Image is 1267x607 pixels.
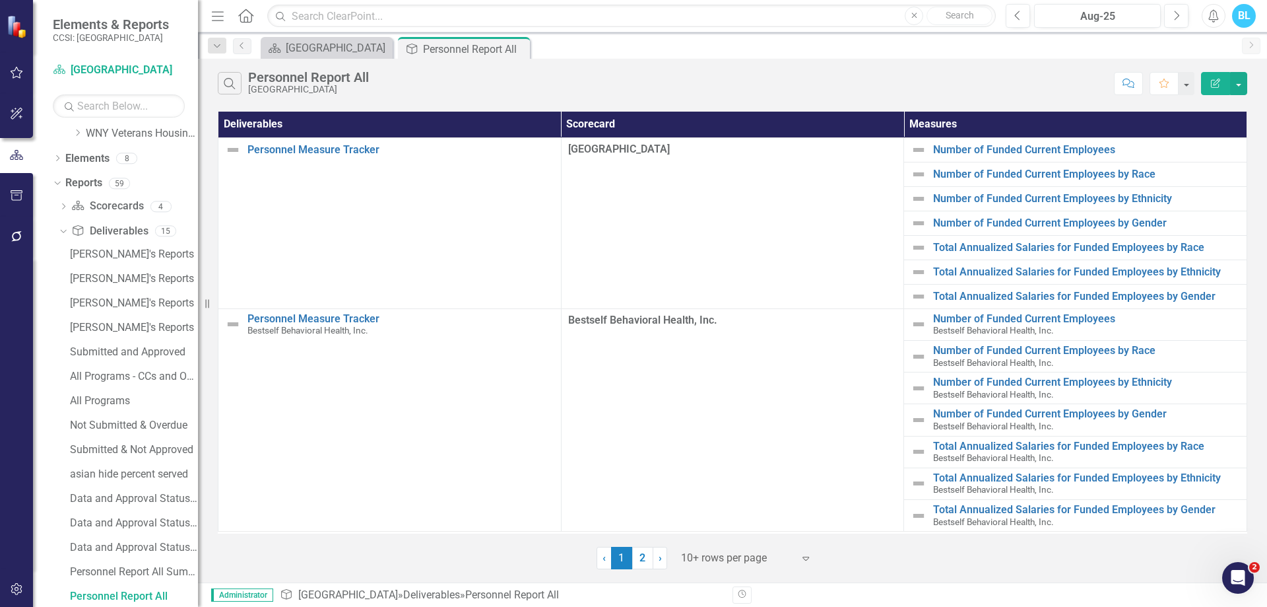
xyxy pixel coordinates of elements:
[67,439,198,460] a: Submitted & Not Approved
[659,552,662,564] span: ›
[904,137,1247,162] td: Double-Click to Edit Right Click for Context Menu
[933,408,1240,420] a: Number of Funded Current Employees by Gender
[933,168,1240,180] a: Number of Funded Current Employees by Race
[67,293,198,314] a: [PERSON_NAME]'s Reports
[53,32,169,43] small: CCSI: [GEOGRAPHIC_DATA]
[403,589,460,601] a: Deliverables
[904,284,1247,308] td: Double-Click to Edit Right Click for Context Menu
[70,273,198,285] div: [PERSON_NAME]'s Reports
[911,240,926,256] img: Not Defined
[933,193,1240,205] a: Number of Funded Current Employees by Ethnicity
[70,542,198,553] div: Data and Approval Status Report - Last 6 Months
[904,260,1247,284] td: Double-Click to Edit Right Click for Context Menu
[70,468,198,480] div: asian hide percent served
[70,371,198,382] div: All Programs - CCs and Owners
[904,404,1247,436] td: Double-Click to Edit Right Click for Context Menu
[298,589,398,601] a: [GEOGRAPHIC_DATA]
[67,537,198,558] a: Data and Approval Status Report - Last 6 Months
[264,40,389,56] a: [GEOGRAPHIC_DATA]
[67,366,198,387] a: All Programs - CCs and Owners
[911,476,926,491] img: Not Defined
[150,201,172,212] div: 4
[155,226,176,237] div: 15
[1232,4,1256,28] button: BL
[911,166,926,182] img: Not Defined
[926,7,992,25] button: Search
[602,552,606,564] span: ‹
[70,590,198,602] div: Personnel Report All
[933,376,1240,388] a: Number of Funded Current Employees by Ethnicity
[70,444,198,456] div: Submitted & Not Approved
[933,242,1240,254] a: Total Annualized Salaries for Funded Employees by Race
[70,346,198,358] div: Submitted and Approved
[911,316,926,332] img: Not Defined
[1249,562,1260,573] span: 2
[933,504,1240,516] a: Total Annualized Salaries for Funded Employees by Gender
[225,142,241,158] img: Not Defined
[933,441,1240,452] a: Total Annualized Salaries for Funded Employees by Race
[568,314,717,326] span: Bestself Behavioral Health, Inc.
[71,224,148,239] a: Deliverables
[247,144,554,156] a: Personnel Measure Tracker
[70,419,198,431] div: Not Submitted & Overdue
[911,349,926,365] img: Not Defined
[423,41,527,57] div: Personnel Report All
[67,390,198,411] a: All Programs
[933,452,1054,463] span: Bestself Behavioral Health, Inc.
[248,70,369,85] div: Personnel Report All
[247,325,368,336] span: Bestself Behavioral Health, Inc.
[933,472,1240,484] a: Total Annualized Salaries for Funded Employees by Ethnicity
[911,142,926,158] img: Not Defined
[911,444,926,460] img: Not Defined
[67,561,198,583] a: Personnel Report All Summary 2
[933,484,1054,495] span: Bestself Behavioral Health, Inc.
[65,151,110,166] a: Elements
[933,389,1054,400] span: Bestself Behavioral Health, Inc.
[7,15,30,38] img: ClearPoint Strategy
[911,215,926,231] img: Not Defined
[67,415,198,436] a: Not Submitted & Overdue
[67,513,198,534] a: Data and Approval Status Report - Last 4 Quarters
[267,5,996,28] input: Search ClearPoint...
[904,373,1247,404] td: Double-Click to Edit Right Click for Context Menu
[933,217,1240,229] a: Number of Funded Current Employees by Gender
[67,464,198,485] a: asian hide percent served
[904,468,1247,499] td: Double-Click to Edit Right Click for Context Menu
[933,421,1054,431] span: Bestself Behavioral Health, Inc.
[911,412,926,428] img: Not Defined
[70,566,198,578] div: Personnel Report All Summary 2
[465,589,559,601] div: Personnel Report All
[1039,9,1156,24] div: Aug-25
[933,357,1054,368] span: Bestself Behavioral Health, Inc.
[53,63,185,78] a: [GEOGRAPHIC_DATA]
[946,10,974,20] span: Search
[904,162,1247,186] td: Double-Click to Edit Right Click for Context Menu
[67,586,198,607] a: Personnel Report All
[70,493,198,505] div: Data and Approval Status Report
[65,176,102,191] a: Reports
[904,499,1247,531] td: Double-Click to Edit Right Click for Context Menu
[904,436,1247,468] td: Double-Click to Edit Right Click for Context Menu
[904,235,1247,260] td: Double-Click to Edit Right Click for Context Menu
[904,341,1247,373] td: Double-Click to Edit Right Click for Context Menu
[67,317,198,338] a: [PERSON_NAME]'s Reports
[933,517,1054,527] span: Bestself Behavioral Health, Inc.
[53,17,169,32] span: Elements & Reports
[911,289,926,304] img: Not Defined
[225,316,241,332] img: Not Defined
[632,547,653,569] a: 2
[211,589,273,602] span: Administrator
[280,588,723,603] div: » »
[568,143,670,155] span: [GEOGRAPHIC_DATA]
[67,244,198,265] a: [PERSON_NAME]'s Reports
[70,322,198,334] div: [PERSON_NAME]'s Reports
[70,517,198,529] div: Data and Approval Status Report - Last 4 Quarters
[67,488,198,509] a: Data and Approval Status Report
[611,547,632,569] span: 1
[1034,4,1161,28] button: Aug-25
[1222,562,1254,594] iframe: Intercom live chat
[933,345,1240,357] a: Number of Funded Current Employees by Race
[70,297,198,309] div: [PERSON_NAME]'s Reports
[67,268,198,289] a: [PERSON_NAME]'s Reports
